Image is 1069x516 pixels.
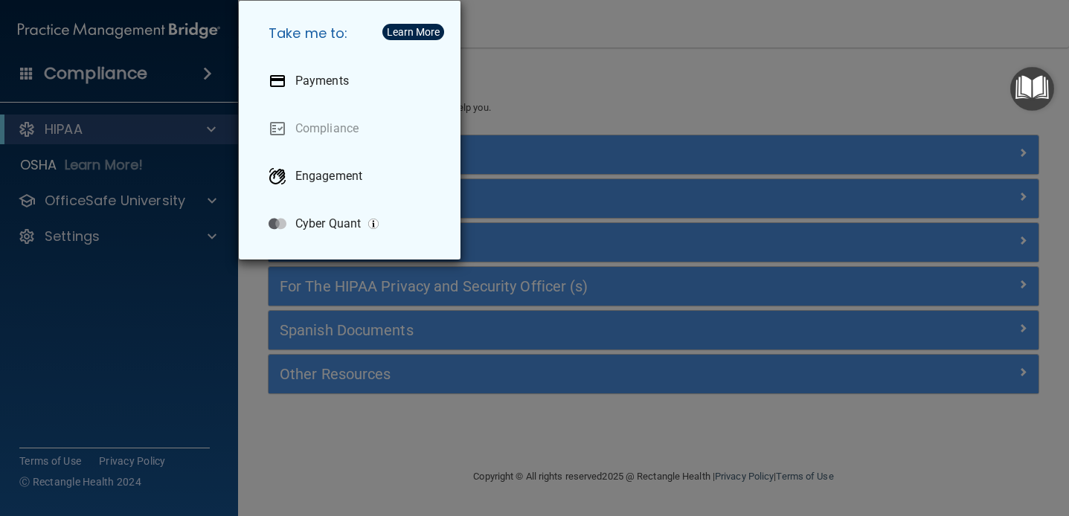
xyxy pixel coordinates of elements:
a: Engagement [257,155,449,197]
p: Engagement [295,169,362,184]
h5: Take me to: [257,13,449,54]
a: Cyber Quant [257,203,449,245]
p: Payments [295,74,349,88]
a: Payments [257,60,449,102]
iframe: Drift Widget Chat Controller [995,413,1051,470]
button: Learn More [382,24,444,40]
p: Cyber Quant [295,216,361,231]
div: Learn More [387,27,440,37]
a: Compliance [257,108,449,149]
button: Open Resource Center [1010,67,1054,111]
